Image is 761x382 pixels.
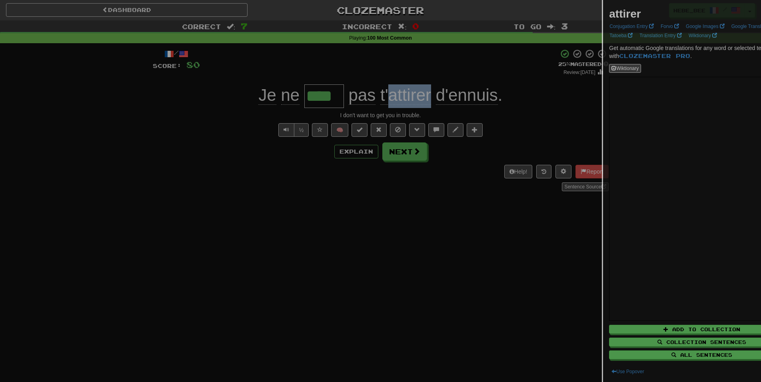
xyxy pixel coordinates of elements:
[609,8,641,20] strong: attirer
[686,31,719,40] a: Wiktionary
[607,22,656,31] a: Conjugation Entry
[658,22,681,31] a: Forvo
[619,52,690,59] a: Clozemaster Pro
[609,64,641,73] button: Wiktionary
[683,22,727,31] a: Google Images
[637,31,684,40] a: Translation Entry
[609,367,646,376] button: Use Popover
[607,31,635,40] a: Tatoeba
